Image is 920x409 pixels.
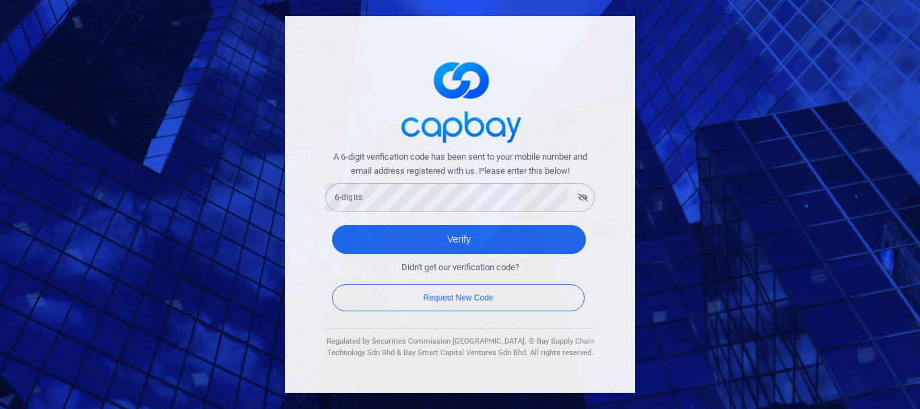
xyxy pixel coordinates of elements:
div: Regulated by Securities Commission [GEOGRAPHIC_DATA]. © Bay Supply Chain Technology Sdn Bhd & Bay... [325,336,595,359]
img: logo [393,50,527,150]
span: Didn't get our verification code? [401,261,519,275]
span: A 6-digit verification code has been sent to your mobile number and email address registered with... [325,150,595,179]
button: Request New Code [332,284,585,311]
button: Verify [332,225,586,254]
